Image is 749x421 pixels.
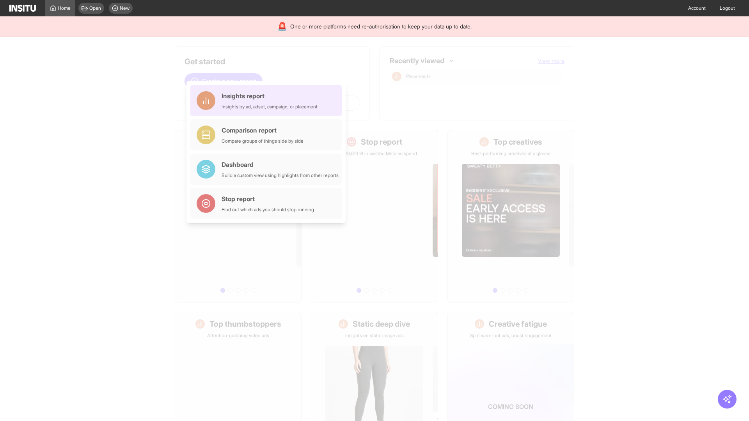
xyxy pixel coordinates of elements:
div: Comparison report [222,126,304,135]
img: Logo [9,5,36,12]
div: Insights by ad, adset, campaign, or placement [222,104,318,110]
div: Compare groups of things side by side [222,138,304,144]
div: 🚨 [277,21,287,32]
div: Dashboard [222,160,339,169]
span: Open [89,5,101,11]
div: Stop report [222,194,314,203]
span: New [120,5,130,11]
span: Home [58,5,71,11]
div: Build a custom view using highlights from other reports [222,172,339,179]
div: Insights report [222,91,318,101]
div: Find out which ads you should stop running [222,207,314,213]
span: One or more platforms need re-authorisation to keep your data up to date. [290,23,472,30]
